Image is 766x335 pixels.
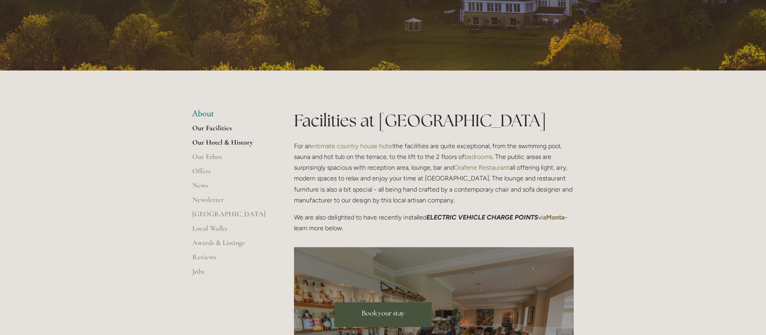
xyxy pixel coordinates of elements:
a: Our Hotel & History [192,138,268,152]
a: Jobs [192,267,268,281]
a: Our Facilities [192,123,268,138]
span: Book your stay [362,309,405,317]
a: [GEOGRAPHIC_DATA] [192,210,268,224]
p: For an the facilities are quite exceptional, from the swimming pool, sauna and hot tub on the ter... [294,141,574,206]
a: Our Ethos [192,152,268,167]
h1: Facilities at [GEOGRAPHIC_DATA] [294,109,574,132]
a: Grafene Restaurant [454,164,509,171]
a: Newsletter [192,195,268,210]
a: bedrooms [464,153,492,161]
a: Book your stay [334,302,432,327]
a: intimate country house hotel [312,142,393,150]
a: News [192,181,268,195]
a: Local Walks [192,224,268,238]
a: Awards & Listings [192,238,268,253]
em: ELECTRIC VEHICLE CHARGE POINTS [426,214,538,221]
a: Reviews [192,253,268,267]
a: Monta [546,214,565,221]
a: Offers [192,167,268,181]
p: We are also delighted to have recently installed via - learn more below. [294,212,574,233]
li: About [192,109,268,119]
